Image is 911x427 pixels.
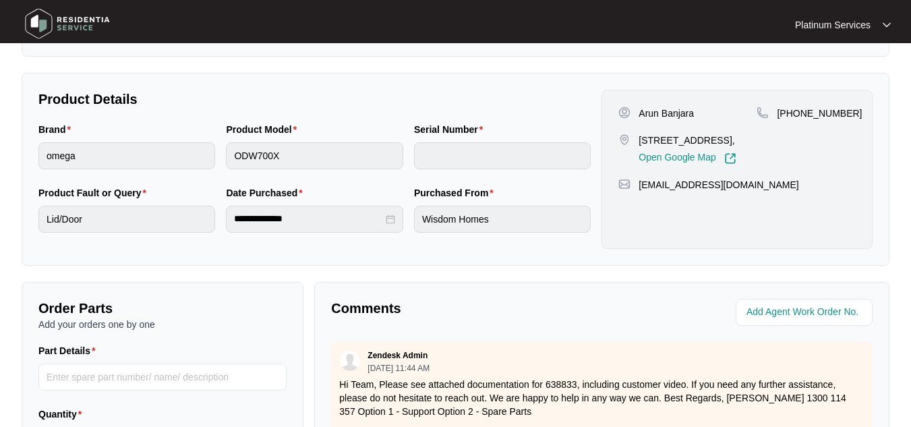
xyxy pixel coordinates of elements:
[746,304,864,320] input: Add Agent Work Order No.
[226,186,307,200] label: Date Purchased
[618,178,630,190] img: map-pin
[414,206,591,233] input: Purchased From
[883,22,891,28] img: dropdown arrow
[618,134,630,146] img: map-pin
[38,123,76,136] label: Brand
[38,206,215,233] input: Product Fault or Query
[639,107,694,120] p: Arun Banjara
[38,142,215,169] input: Brand
[777,107,862,120] p: [PHONE_NUMBER]
[226,142,403,169] input: Product Model
[38,344,101,358] label: Part Details
[795,18,871,32] p: Platinum Services
[339,378,864,418] p: Hi Team, Please see attached documentation for 638833, including customer video. If you need any ...
[757,107,769,119] img: map-pin
[226,123,302,136] label: Product Model
[639,178,798,192] p: [EMAIL_ADDRESS][DOMAIN_NAME]
[234,212,382,226] input: Date Purchased
[414,186,499,200] label: Purchased From
[724,152,736,165] img: Link-External
[38,186,152,200] label: Product Fault or Query
[38,407,87,421] label: Quantity
[639,134,736,147] p: [STREET_ADDRESS],
[414,142,591,169] input: Serial Number
[38,318,287,331] p: Add your orders one by one
[38,299,287,318] p: Order Parts
[368,364,430,372] p: [DATE] 11:44 AM
[38,364,287,391] input: Part Details
[368,350,428,361] p: Zendesk Admin
[20,3,115,44] img: residentia service logo
[38,90,591,109] p: Product Details
[414,123,488,136] label: Serial Number
[618,107,630,119] img: user-pin
[340,351,360,371] img: user.svg
[639,152,736,165] a: Open Google Map
[331,299,592,318] p: Comments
